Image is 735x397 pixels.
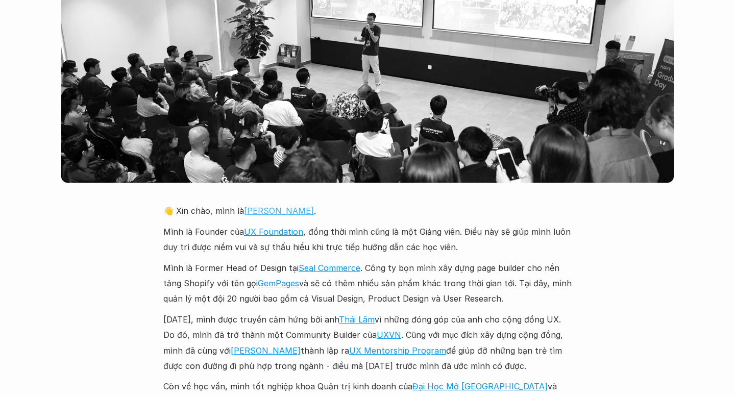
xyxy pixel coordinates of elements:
[339,314,375,325] a: Thái Lâm
[377,330,401,340] a: UXVN
[258,278,299,288] a: GemPages
[163,203,572,218] p: 👋 Xin chào, mình là .
[299,263,360,273] a: Seal Commerce
[163,312,572,374] p: [DATE], mình được truyền cảm hứng bởi anh vì những đóng góp của anh cho cộng đồng UX. Do đó, mình...
[231,345,301,356] a: [PERSON_NAME]
[244,206,314,216] a: [PERSON_NAME]
[163,260,572,307] p: Mình là Former Head of Design tại . Công ty bọn mình xây dựng page builder cho nền tảng Shopify v...
[244,227,303,237] a: UX Foundation
[412,381,548,391] a: Đại Học Mở [GEOGRAPHIC_DATA]
[349,345,446,356] a: UX Mentorship Program
[163,224,572,255] p: Mình là Founder của , đồng thời mình cũng là một Giảng viên. Điều này sẽ giúp mình luôn duy trì đ...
